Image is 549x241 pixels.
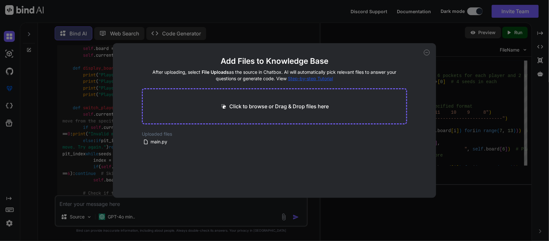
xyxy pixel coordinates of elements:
[230,102,329,110] p: Click to browse or Drag & Drop files here
[142,69,407,82] h4: After uploading, select as the source in Chatbox. AI will automatically pick relevant files to an...
[142,131,407,137] h2: Uploaded files
[142,56,407,66] h2: Add Files to Knowledge Base
[202,69,229,75] span: File Uploads
[150,138,168,146] span: main.py
[288,76,333,81] span: Step-by-step Tutorial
